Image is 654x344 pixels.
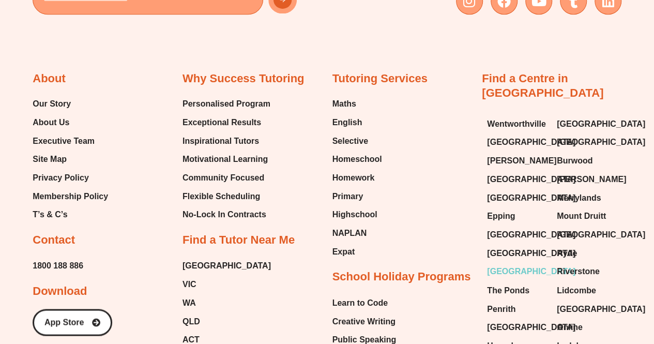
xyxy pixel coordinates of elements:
span: About Us [33,115,69,130]
h2: Contact [33,233,75,248]
span: Wentworthville [487,116,546,132]
a: Maths [332,96,382,112]
a: Learn to Code [332,295,397,310]
span: Maths [332,96,356,112]
span: Flexible Scheduling [182,189,260,204]
a: Inspirational Tutors [182,133,270,149]
a: Creative Writing [332,313,397,329]
a: Executive Team [33,133,108,149]
span: No-Lock In Contracts [182,207,266,222]
span: Executive Team [33,133,95,149]
a: Ryde [557,246,616,261]
a: Motivational Learning [182,152,270,167]
span: [GEOGRAPHIC_DATA] [487,246,575,261]
a: Highschool [332,207,382,222]
a: [PERSON_NAME] [487,153,546,169]
span: [GEOGRAPHIC_DATA] [487,190,575,206]
span: 1800 188 886 [33,258,83,274]
a: Expat [332,244,382,260]
span: Motivational Learning [182,152,268,167]
a: [GEOGRAPHIC_DATA] [557,301,616,317]
span: Inspirational Tutors [182,133,259,149]
a: Personalised Program [182,96,270,112]
span: Primary [332,189,363,204]
span: VIC [182,276,196,292]
span: Expat [332,244,355,260]
span: [GEOGRAPHIC_DATA] [487,172,575,187]
a: Find a Centre in [GEOGRAPHIC_DATA] [482,72,603,100]
a: [GEOGRAPHIC_DATA] [487,246,546,261]
a: Our Story [33,96,108,112]
a: NAPLAN [332,226,382,241]
a: [GEOGRAPHIC_DATA] [557,134,616,150]
span: Learn to Code [332,295,388,310]
span: [GEOGRAPHIC_DATA] [557,301,645,317]
h2: Find a Tutor Near Me [182,233,295,248]
h2: About [33,71,66,86]
h2: Download [33,283,87,298]
a: Epping [487,208,546,224]
a: Burwood [557,153,616,169]
span: Homework [332,170,375,186]
a: Primary [332,189,382,204]
span: Riverstone [557,264,600,279]
a: Community Focused [182,170,270,186]
a: Selective [332,133,382,149]
iframe: Chat Widget [602,294,654,344]
span: Lidcombe [557,282,596,298]
span: QLD [182,313,200,329]
span: T’s & C’s [33,207,67,222]
a: Membership Policy [33,189,108,204]
a: Privacy Policy [33,170,108,186]
span: Site Map [33,152,67,167]
h2: School Holiday Programs [332,270,471,285]
span: WA [182,295,196,310]
a: No-Lock In Contracts [182,207,270,222]
a: [GEOGRAPHIC_DATA] [487,134,546,150]
span: [GEOGRAPHIC_DATA] [487,227,575,243]
a: Riverstone [557,264,616,279]
span: Epping [487,208,515,224]
span: Our Story [33,96,71,112]
a: Merrylands [557,190,616,206]
span: Highschool [332,207,377,222]
a: Mount Druitt [557,208,616,224]
span: [PERSON_NAME] [557,172,626,187]
span: Exceptional Results [182,115,261,130]
a: [GEOGRAPHIC_DATA] [487,319,546,335]
a: Exceptional Results [182,115,270,130]
h2: Why Success Tutoring [182,71,305,86]
span: [GEOGRAPHIC_DATA] [557,116,645,132]
a: Homeschool [332,152,382,167]
span: The Ponds [487,282,529,298]
a: VIC [182,276,271,292]
a: The Ponds [487,282,546,298]
a: [GEOGRAPHIC_DATA] [557,227,616,243]
a: About Us [33,115,108,130]
a: [GEOGRAPHIC_DATA] [487,227,546,243]
span: Penrith [487,301,515,317]
a: English [332,115,382,130]
span: App Store [44,318,84,326]
span: Selective [332,133,368,149]
span: [GEOGRAPHIC_DATA] [487,134,575,150]
a: Wentworthville [487,116,546,132]
span: [GEOGRAPHIC_DATA] [487,319,575,335]
span: Burwood [557,153,592,169]
a: [GEOGRAPHIC_DATA] [182,258,271,274]
span: Privacy Policy [33,170,89,186]
h2: Tutoring Services [332,71,428,86]
a: [GEOGRAPHIC_DATA] [487,190,546,206]
a: [GEOGRAPHIC_DATA] [557,116,616,132]
a: T’s & C’s [33,207,108,222]
a: QLD [182,313,271,329]
span: Mount Druitt [557,208,606,224]
span: Creative Writing [332,313,396,329]
span: [GEOGRAPHIC_DATA] [557,134,645,150]
span: [GEOGRAPHIC_DATA] [487,264,575,279]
